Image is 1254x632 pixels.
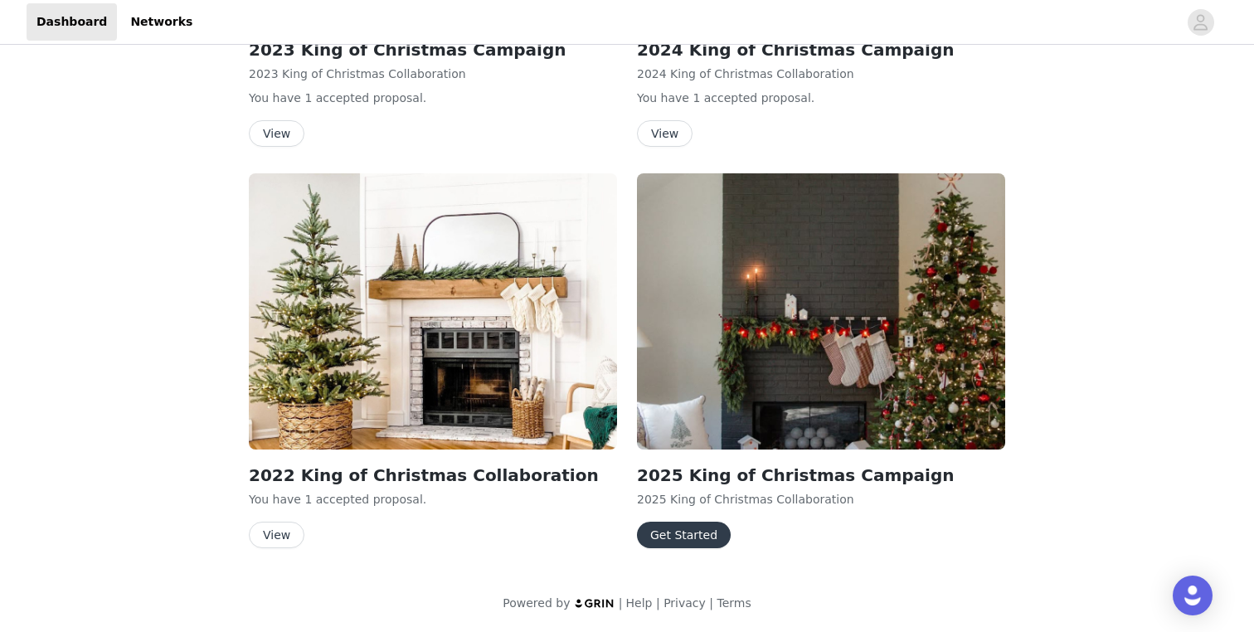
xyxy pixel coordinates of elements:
h2: 2025 King of Christmas Campaign [637,463,1005,488]
a: Dashboard [27,3,117,41]
span: | [709,596,713,610]
p: You have 1 accepted proposal . [637,90,1005,107]
a: View [249,128,304,140]
span: | [619,596,623,610]
img: King Of Christmas [637,173,1005,450]
span: | [656,596,660,610]
a: Terms [717,596,751,610]
p: 2023 King of Christmas Collaboration [249,66,617,83]
button: Get Started [637,522,731,548]
div: Open Intercom Messenger [1173,576,1213,615]
a: Help [626,596,653,610]
a: Networks [120,3,202,41]
button: View [249,522,304,548]
p: 2025 King of Christmas Collaboration [637,491,1005,508]
div: avatar [1193,9,1208,36]
button: View [637,120,693,147]
img: King Of Christmas [249,173,617,450]
p: You have 1 accepted proposal . [249,491,617,508]
h2: 2023 King of Christmas Campaign [249,37,617,62]
p: You have 1 accepted proposal . [249,90,617,107]
a: View [637,128,693,140]
button: View [249,120,304,147]
h2: 2022 King of Christmas Collaboration [249,463,617,488]
a: Privacy [663,596,706,610]
span: Powered by [503,596,570,610]
p: 2024 King of Christmas Collaboration [637,66,1005,83]
img: logo [574,598,615,609]
h2: 2024 King of Christmas Campaign [637,37,1005,62]
a: View [249,529,304,542]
